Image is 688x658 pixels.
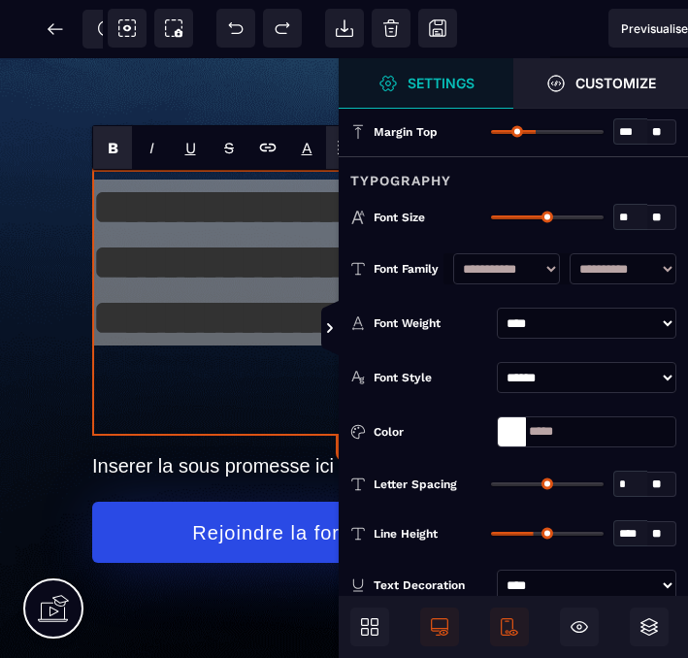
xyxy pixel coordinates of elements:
span: Strike-through [210,126,248,169]
strong: Settings [408,76,475,90]
button: Add Element [336,434,456,461]
span: SEO [97,19,116,39]
span: Bold [93,126,132,169]
span: Align Left [326,126,365,169]
button: Rejoindre la formation ! [92,444,517,505]
div: Color [374,422,489,442]
span: Screenshot [154,9,193,48]
span: View components [108,9,147,48]
span: Italic [132,126,171,169]
div: Text Decoration [374,576,489,595]
span: Line Height [374,526,438,542]
span: Desktop Only [420,608,459,646]
p: A [302,139,312,157]
div: Font Style [374,368,489,387]
span: Hide/Show Block [560,608,599,646]
label: Font color [302,139,312,157]
s: S [224,139,234,157]
div: Font Weight [374,313,489,333]
i: I [149,139,154,157]
u: U [185,139,196,157]
div: Typography [339,156,688,192]
b: B [108,139,118,157]
span: Mobile Only [490,608,529,646]
span: Underline [171,126,210,169]
span: Open Style Manager [513,58,688,109]
span: Letter Spacing [374,477,457,492]
span: Link [248,126,287,169]
span: Font Size [374,210,425,225]
div: Font Family [374,259,443,279]
span: Open Blocks [350,608,389,646]
span: Settings [339,58,513,109]
span: Margin Top [374,124,438,140]
span: Open Layers [630,608,669,646]
strong: Customize [575,76,656,90]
